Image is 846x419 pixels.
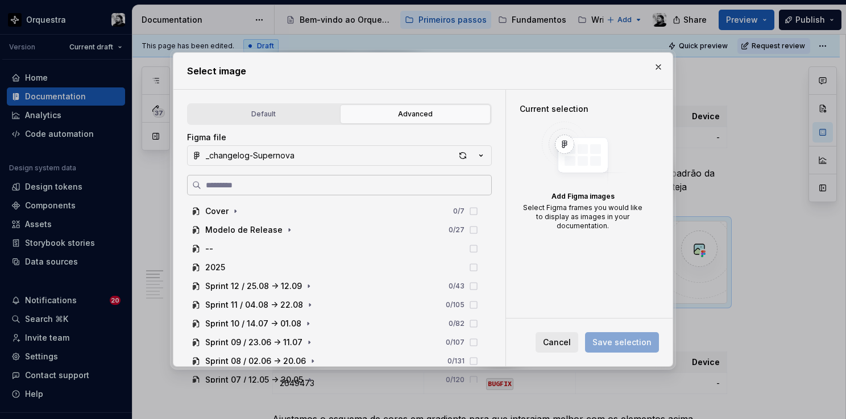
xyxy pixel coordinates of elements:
[205,206,229,217] div: Cover
[447,357,465,366] div: 0 / 131
[192,108,335,120] div: Default
[520,203,646,231] div: Select Figma frames you would like to display as images in your documentation.
[187,132,226,143] label: Figma file
[453,207,465,216] div: 0 / 7
[205,355,306,367] div: Sprint 08 / 02.06 -> 20.06
[187,64,659,78] h2: Select image
[446,375,465,384] div: 0 / 120
[543,337,571,348] span: Cancel
[449,282,465,291] div: 0 / 43
[446,338,465,347] div: 0 / 107
[205,224,283,236] div: Modelo de Release
[205,337,302,348] div: Sprint 09 / 23.06 -> 11.07
[205,262,225,273] div: 2025
[206,150,295,161] div: _changelog-Supernova
[520,192,646,201] div: Add Figma images
[187,145,492,166] button: _changelog-Supernova
[344,108,487,120] div: Advanced
[205,299,303,311] div: Sprint 11 / 04.08 -> 22.08
[520,103,646,115] div: Current selection
[449,225,465,234] div: 0 / 27
[536,332,578,353] button: Cancel
[205,280,302,292] div: Sprint 12 / 25.08 -> 12.09
[446,300,465,309] div: 0 / 105
[205,374,303,386] div: Sprint 07 / 12.05 -> 30.05
[205,243,213,254] div: --
[205,318,301,329] div: Sprint 10 / 14.07 -> 01.08
[449,319,465,328] div: 0 / 82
